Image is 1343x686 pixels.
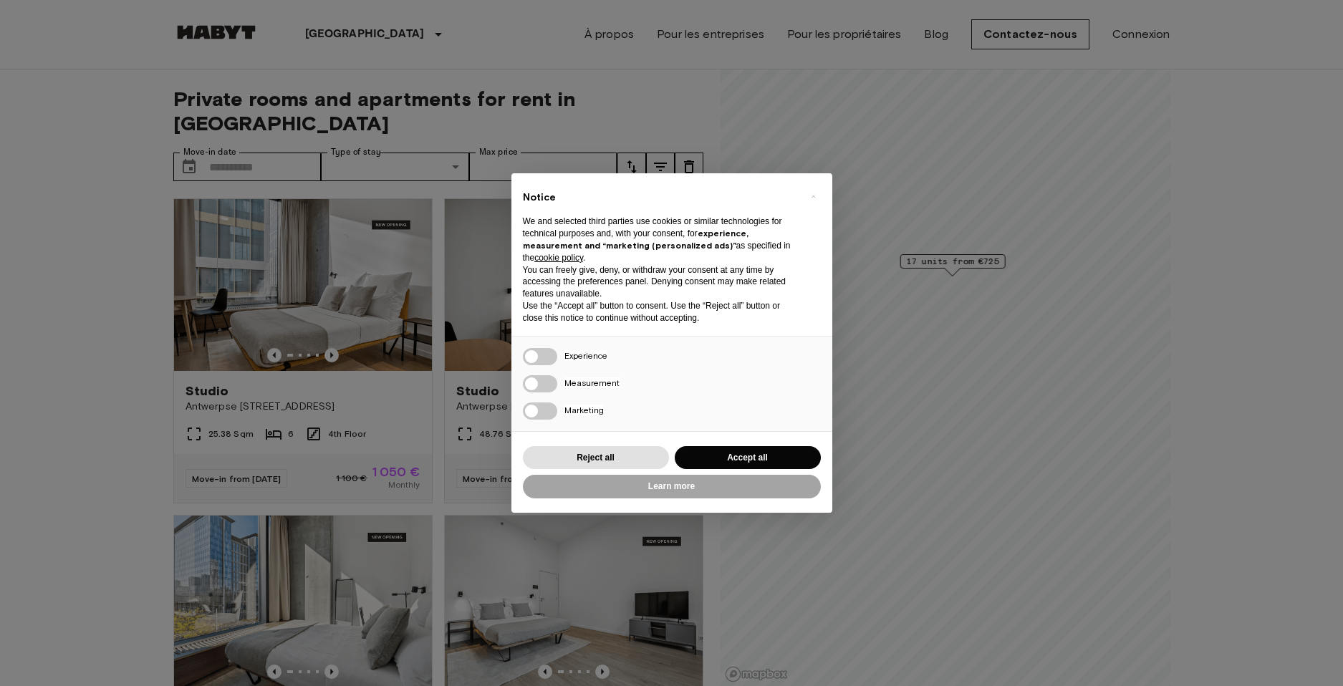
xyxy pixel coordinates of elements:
span: Experience [564,350,607,361]
span: Marketing [564,405,604,415]
p: We and selected third parties use cookies or similar technologies for technical purposes and, wit... [523,216,798,264]
p: Use the “Accept all” button to consent. Use the “Reject all” button or close this notice to conti... [523,300,798,324]
button: Learn more [523,475,821,498]
h2: Notice [523,190,798,205]
span: × [811,188,816,205]
button: Close this notice [802,185,825,208]
span: Measurement [564,377,620,388]
p: You can freely give, deny, or withdraw your consent at any time by accessing the preferences pane... [523,264,798,300]
strong: experience, measurement and “marketing (personalized ads)” [523,228,748,251]
a: cookie policy [534,253,583,263]
button: Reject all [523,446,669,470]
button: Accept all [675,446,821,470]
